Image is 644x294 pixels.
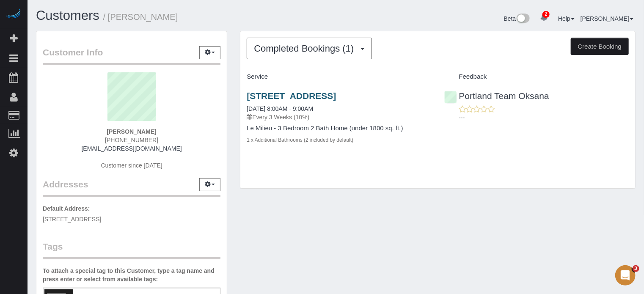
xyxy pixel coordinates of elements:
img: Automaid Logo [5,8,22,20]
h4: Feedback [444,73,629,80]
legend: Customer Info [43,46,220,65]
p: Every 3 Weeks (10%) [247,113,431,121]
strong: [PERSON_NAME] [107,128,156,135]
h4: Service [247,73,431,80]
h4: Le Milieu - 3 Bedroom 2 Bath Home (under 1800 sq. ft.) [247,125,431,132]
span: 3 [633,265,639,272]
small: / [PERSON_NAME] [103,12,178,22]
span: [STREET_ADDRESS] [43,216,101,223]
a: Beta [504,15,530,22]
span: [PHONE_NUMBER] [105,137,158,143]
label: Default Address: [43,204,90,213]
a: [STREET_ADDRESS] [247,91,336,101]
a: Help [558,15,575,22]
label: To attach a special tag to this Customer, type a tag name and press enter or select from availabl... [43,267,220,283]
p: --- [459,113,629,122]
a: Customers [36,8,99,23]
a: 2 [536,8,552,27]
a: Portland Team Oksana [444,91,549,101]
legend: Tags [43,240,220,259]
span: Customer since [DATE] [101,162,162,169]
a: [PERSON_NAME] [581,15,633,22]
button: Create Booking [571,38,629,55]
a: [DATE] 8:00AM - 9:00AM [247,105,313,112]
button: Completed Bookings (1) [247,38,372,59]
a: [EMAIL_ADDRESS][DOMAIN_NAME] [82,145,182,152]
iframe: Intercom live chat [615,265,636,286]
span: 2 [542,11,550,18]
span: Completed Bookings (1) [254,43,358,54]
small: 1 x Additional Bathrooms (2 included by default) [247,137,353,143]
img: New interface [516,14,530,25]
